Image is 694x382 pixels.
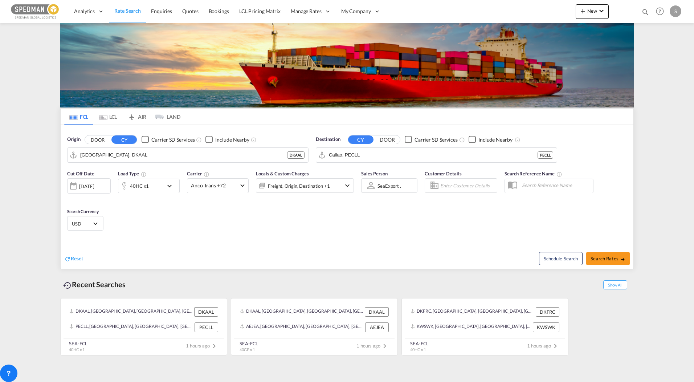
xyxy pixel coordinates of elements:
span: Locals & Custom Charges [256,171,309,176]
div: DKAAL [194,307,218,317]
span: Rate Search [114,8,141,14]
div: SEA-FCL [410,340,429,347]
span: Bookings [209,8,229,14]
span: LCL Pricing Matrix [239,8,281,14]
span: Anco Trans +72 [191,182,238,189]
md-checkbox: Checkbox No Ink [205,136,249,143]
div: DKAAL, Aalborg, Denmark, Northern Europe, Europe [69,307,192,317]
div: [DATE] [67,178,111,194]
div: PECLL [195,322,218,332]
span: Quotes [182,8,198,14]
md-icon: icon-refresh [64,256,71,262]
md-icon: The selected Trucker/Carrierwill be displayed in the rate results If the rates are from another f... [204,171,209,177]
div: Include Nearby [478,136,513,143]
span: Origin [67,136,80,143]
span: Enquiries [151,8,172,14]
div: Origin DOOR CY Checkbox No InkUnchecked: Search for CY (Container Yard) services for all selected... [61,125,633,269]
md-tab-item: LCL [93,109,122,125]
button: DOOR [375,135,400,144]
button: icon-plus 400-fgNewicon-chevron-down [576,4,609,19]
md-icon: icon-backup-restore [63,281,72,290]
div: AEJEA [365,322,389,332]
div: 40HC x1 [130,181,149,191]
div: AEJEA, Jebel Ali, United Arab Emirates, Middle East, Middle East [240,322,363,332]
div: SEA-FCL [240,340,258,347]
div: DKAAL [365,307,389,317]
md-pagination-wrapper: Use the left and right arrow keys to navigate between tabs [64,109,180,125]
md-icon: icon-chevron-right [210,342,219,350]
button: CY [111,135,137,144]
span: Destination [316,136,340,143]
span: Load Type [118,171,147,176]
md-select: Sales Person: SeaExport . [377,180,404,191]
div: Help [654,5,670,18]
span: 1 hours ago [186,343,219,349]
div: S [670,5,681,17]
div: [DATE] [79,183,94,190]
button: Search Ratesicon-arrow-right [586,252,630,265]
span: USD [72,220,92,227]
span: Help [654,5,666,17]
md-icon: icon-chevron-right [551,342,560,350]
span: Sales Person [361,171,388,176]
div: Carrier SD Services [415,136,458,143]
div: DKFRC [536,307,559,317]
div: PECLL, Callao, Peru, South America, Americas [69,322,193,332]
md-checkbox: Checkbox No Ink [405,136,458,143]
div: KWSWK [533,322,559,332]
md-checkbox: Checkbox No Ink [142,136,195,143]
span: 40HC x 1 [69,347,85,352]
md-icon: Unchecked: Search for CY (Container Yard) services for all selected carriers.Checked : Search for... [459,137,465,143]
md-checkbox: Checkbox No Ink [469,136,513,143]
button: Note: By default Schedule search will only considerorigin ports, destination ports and cut off da... [539,252,583,265]
img: LCL+%26+FCL+BACKGROUND.png [60,23,634,107]
div: SEA-FCL [69,340,87,347]
div: Carrier SD Services [151,136,195,143]
div: icon-refreshReset [64,255,83,263]
md-icon: icon-magnify [641,8,649,16]
div: DKFRC, Fredericia, Denmark, Northern Europe, Europe [411,307,534,317]
div: Freight Origin Destination Factory Stuffingicon-chevron-down [256,178,354,193]
img: c12ca350ff1b11efb6b291369744d907.png [11,3,60,20]
md-tab-item: AIR [122,109,151,125]
md-icon: Unchecked: Ignores neighbouring ports when fetching rates.Checked : Includes neighbouring ports w... [251,137,257,143]
md-icon: Your search will be saved by the below given name [556,171,562,177]
md-input-container: Aalborg, DKAAL [68,148,308,162]
button: DOOR [85,135,110,144]
input: Search by Port [80,150,287,160]
span: 1 hours ago [356,343,389,349]
md-icon: icon-information-outline [141,171,147,177]
div: DKAAL, Aalborg, Denmark, Northern Europe, Europe [240,307,363,317]
div: KWSWK, Shuwaikh, Kuwait, Middle East, Middle East [411,322,531,332]
input: Search by Port [329,150,538,160]
input: Search Reference Name [518,180,593,191]
div: Freight Origin Destination Factory Stuffing [268,181,330,191]
md-tab-item: LAND [151,109,180,125]
span: 40HC x 1 [410,347,426,352]
recent-search-card: DKFRC, [GEOGRAPHIC_DATA], [GEOGRAPHIC_DATA], [GEOGRAPHIC_DATA], [GEOGRAPHIC_DATA] DKFRCKWSWK, [GE... [401,298,568,355]
recent-search-card: DKAAL, [GEOGRAPHIC_DATA], [GEOGRAPHIC_DATA], [GEOGRAPHIC_DATA], [GEOGRAPHIC_DATA] DKAALPECLL, [GE... [60,298,227,355]
md-icon: icon-airplane [127,113,136,118]
span: 40GP x 1 [240,347,255,352]
md-icon: icon-plus 400-fg [579,7,587,15]
md-tab-item: FCL [64,109,93,125]
span: Customer Details [425,171,461,176]
span: Cut Off Date [67,171,94,176]
span: 1 hours ago [527,343,560,349]
span: Carrier [187,171,209,176]
span: New [579,8,606,14]
div: Include Nearby [215,136,249,143]
md-datepicker: Select [67,193,73,203]
span: My Company [341,8,371,15]
div: DKAAL [287,151,305,159]
span: Search Currency [67,209,99,214]
span: Analytics [74,8,95,15]
div: 40HC x1icon-chevron-down [118,179,180,193]
div: PECLL [538,151,553,159]
div: SeaExport . [377,183,401,189]
div: Recent Searches [60,276,128,293]
md-icon: icon-chevron-down [343,181,352,190]
md-icon: icon-chevron-down [597,7,606,15]
md-icon: Unchecked: Ignores neighbouring ports when fetching rates.Checked : Includes neighbouring ports w... [515,137,520,143]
